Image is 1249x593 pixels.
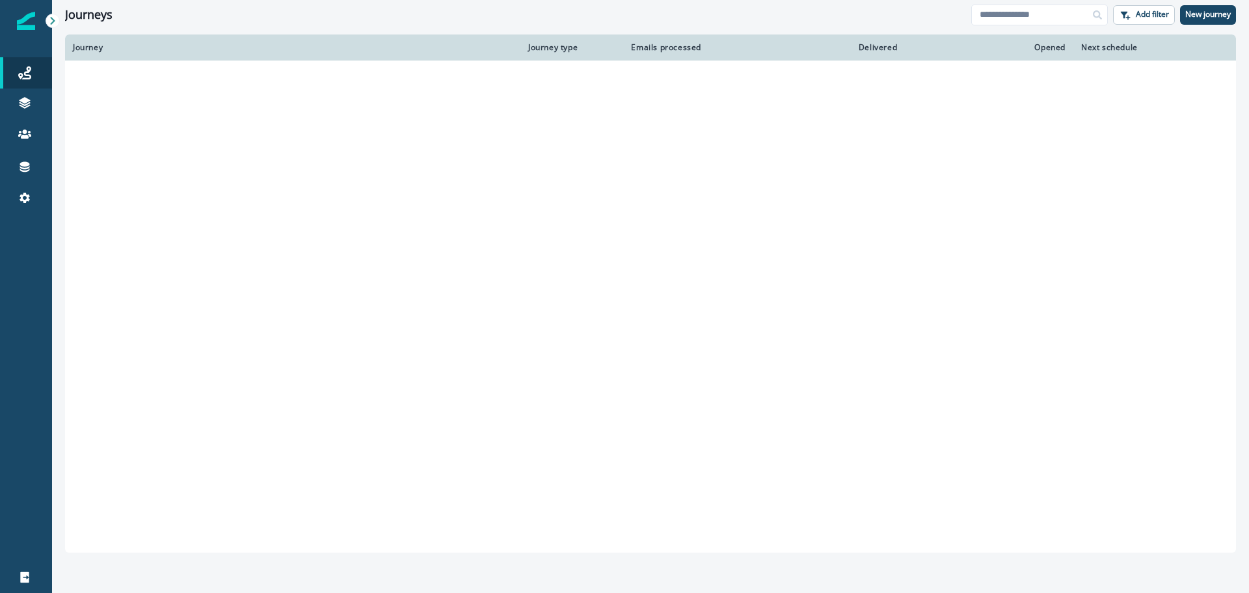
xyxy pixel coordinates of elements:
[17,12,35,30] img: Inflection
[65,8,113,22] h1: Journeys
[73,42,513,53] div: Journey
[528,42,610,53] div: Journey type
[1136,10,1169,19] p: Add filter
[1185,10,1231,19] p: New journey
[626,42,701,53] div: Emails processed
[1180,5,1236,25] button: New journey
[1081,42,1196,53] div: Next schedule
[1113,5,1175,25] button: Add filter
[717,42,897,53] div: Delivered
[913,42,1066,53] div: Opened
